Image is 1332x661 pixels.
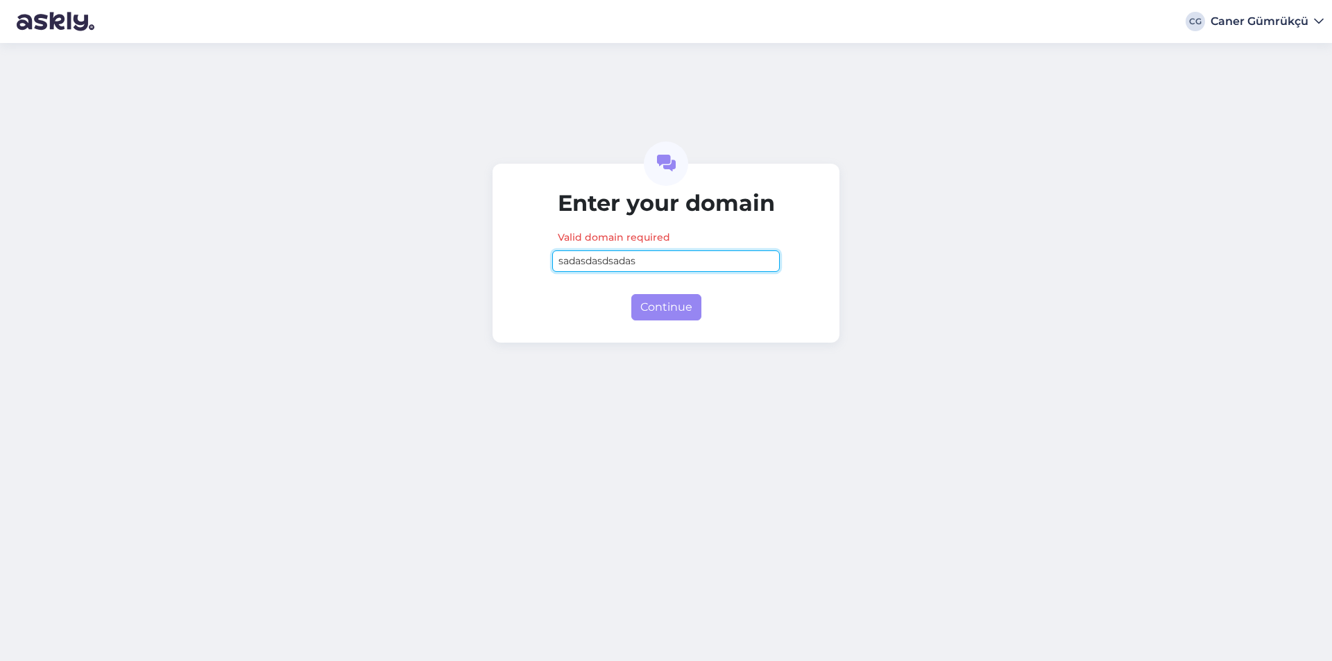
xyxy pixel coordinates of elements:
a: Caner Gümrükçü [1211,16,1324,27]
button: Continue [631,294,701,320]
input: www.example.com [552,250,780,272]
div: CG [1186,12,1205,31]
h2: Enter your domain [552,190,780,216]
span: Valid domain required [558,231,670,243]
div: Caner Gümrükçü [1211,16,1308,27]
